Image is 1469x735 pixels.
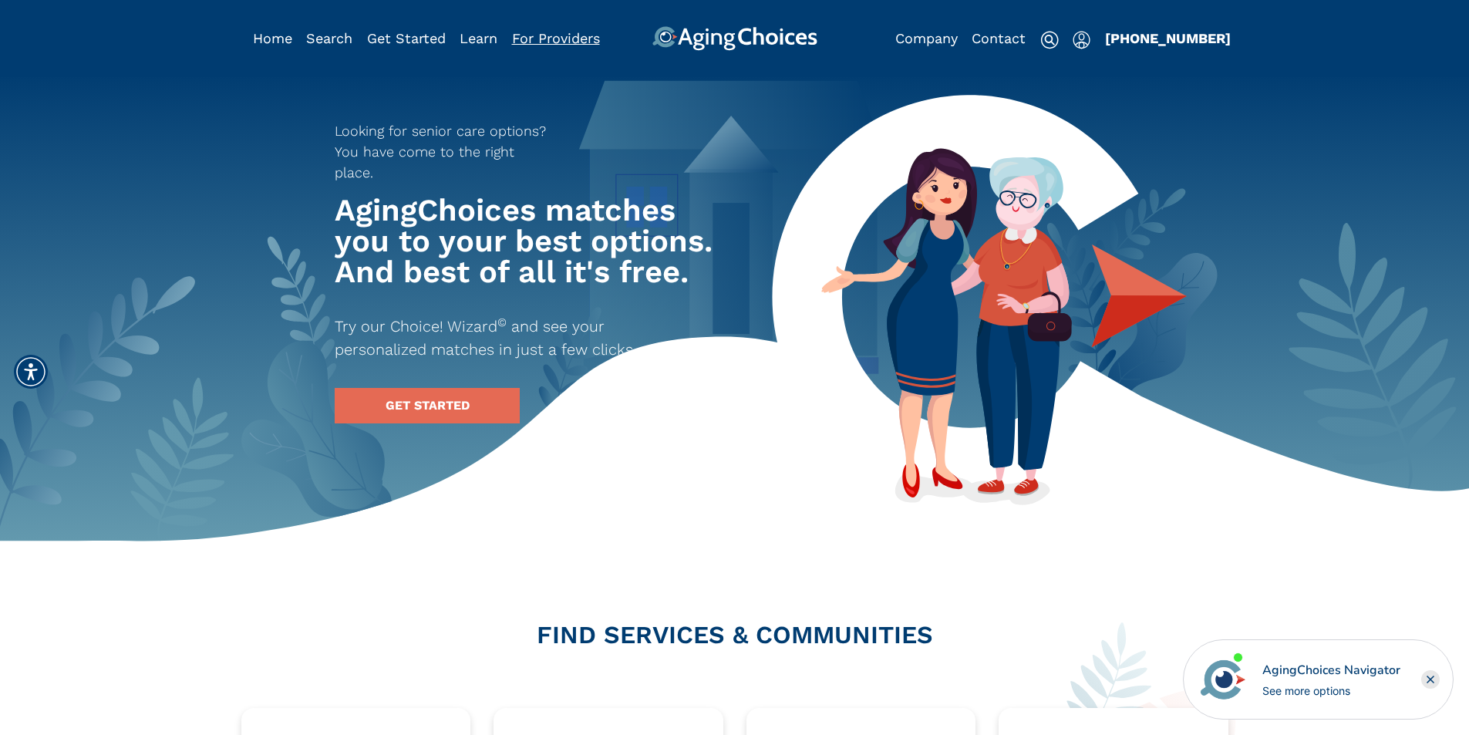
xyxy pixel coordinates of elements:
div: Close [1421,670,1440,689]
div: Popover trigger [306,26,352,51]
p: Try our Choice! Wizard and see your personalized matches in just a few clicks. [335,315,692,361]
div: AgingChoices Navigator [1262,661,1400,679]
sup: © [497,315,507,329]
p: Looking for senior care options? You have come to the right place. [335,120,557,183]
h1: AgingChoices matches you to your best options. And best of all it's free. [335,195,720,288]
h2: FIND SERVICES & COMMUNITIES [241,622,1228,647]
img: avatar [1197,653,1249,706]
a: Get Started [367,30,446,46]
div: Accessibility Menu [14,355,48,389]
a: Search [306,30,352,46]
a: For Providers [512,30,600,46]
div: See more options [1262,683,1400,699]
a: Home [253,30,292,46]
a: Contact [972,30,1026,46]
div: Popover trigger [1073,26,1090,51]
a: [PHONE_NUMBER] [1105,30,1231,46]
a: Company [895,30,958,46]
img: user-icon.svg [1073,31,1090,49]
img: search-icon.svg [1040,31,1059,49]
img: AgingChoices [652,26,817,51]
a: GET STARTED [335,388,520,423]
a: Learn [460,30,497,46]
